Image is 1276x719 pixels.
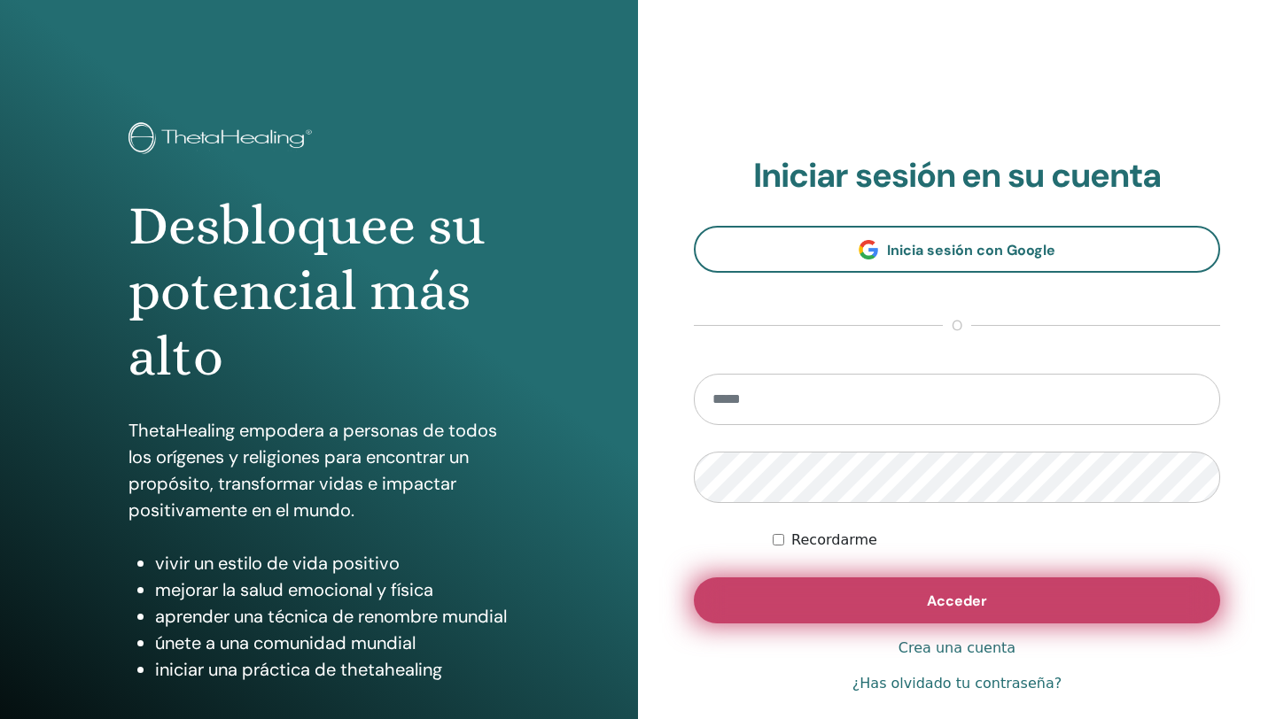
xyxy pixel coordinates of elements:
li: mejorar la salud emocional y física [155,576,510,603]
div: Mantenerme autenticado indefinidamente o hasta cerrar la sesión manualmente [773,530,1220,551]
span: Acceder [927,591,987,610]
li: aprender una técnica de renombre mundial [155,603,510,630]
a: Inicia sesión con Google [694,226,1220,273]
button: Acceder [694,577,1220,623]
p: ThetaHealing empodera a personas de todos los orígenes y religiones para encontrar un propósito, ... [128,417,510,523]
span: o [943,315,971,336]
li: únete a una comunidad mundial [155,630,510,656]
li: iniciar una práctica de thetahealing [155,656,510,683]
a: Crea una cuenta [899,638,1015,659]
label: Recordarme [791,530,877,551]
h2: Iniciar sesión en su cuenta [694,156,1220,197]
span: Inicia sesión con Google [887,241,1055,259]
li: vivir un estilo de vida positivo [155,550,510,576]
a: ¿Has olvidado tu contraseña? [852,673,1062,694]
h1: Desbloquee su potencial más alto [128,193,510,390]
